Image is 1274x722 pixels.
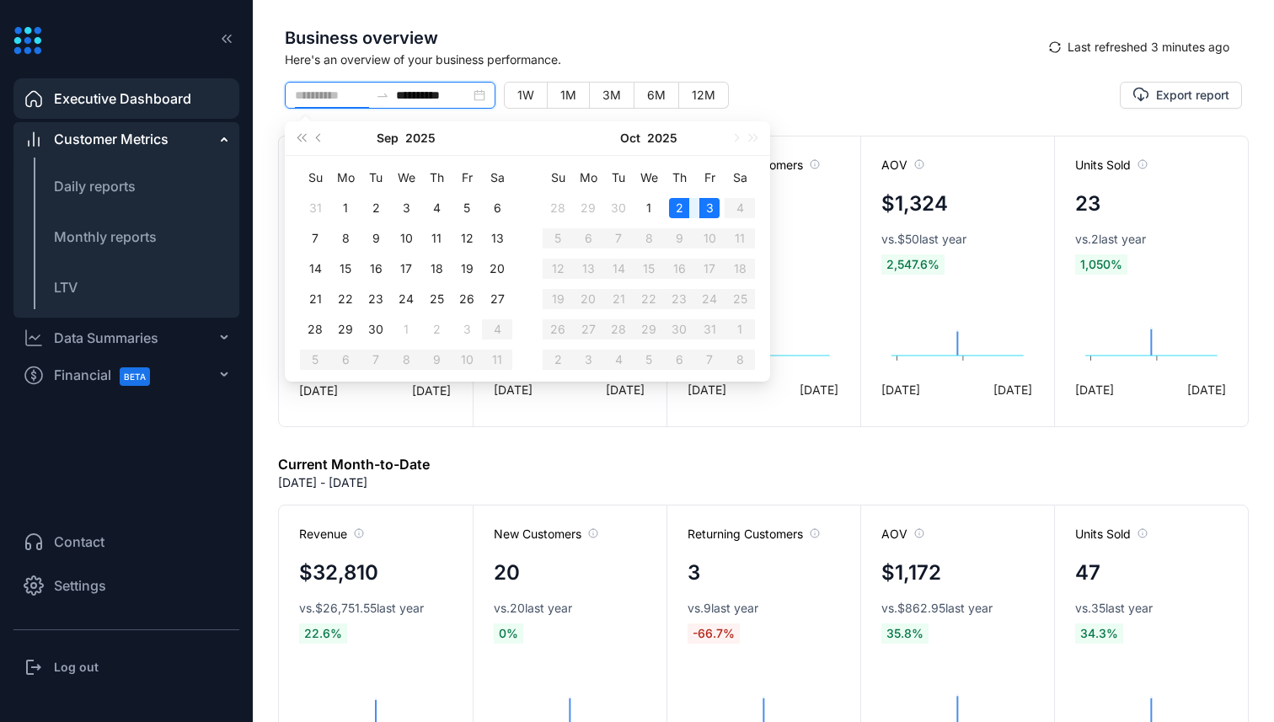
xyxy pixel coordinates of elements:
[517,88,534,102] span: 1W
[412,382,451,399] span: [DATE]
[299,526,364,543] span: Revenue
[54,659,99,676] h3: Log out
[305,289,325,309] div: 21
[620,121,640,155] button: Oct
[1156,87,1229,104] span: Export report
[548,198,568,218] div: 28
[278,474,367,491] p: [DATE] - [DATE]
[300,193,330,223] td: 2025-08-31
[482,163,512,193] th: Sa
[452,284,482,314] td: 2025-09-26
[426,198,447,218] div: 4
[603,193,634,223] td: 2025-09-30
[482,223,512,254] td: 2025-09-13
[664,163,694,193] th: Th
[688,558,700,588] h4: 3
[881,600,993,617] span: vs. $862.95 last year
[457,319,477,340] div: 3
[452,163,482,193] th: Fr
[1120,82,1242,109] button: Export report
[1036,34,1242,61] button: syncLast refreshed 3 minutes ago
[54,279,78,296] span: LTV
[487,259,507,279] div: 20
[457,289,477,309] div: 26
[299,558,378,588] h4: $32,810
[457,228,477,249] div: 12
[688,600,758,617] span: vs. 9 last year
[391,284,421,314] td: 2025-09-24
[482,284,512,314] td: 2025-09-27
[396,228,416,249] div: 10
[330,254,361,284] td: 2025-09-15
[366,198,386,218] div: 2
[299,600,424,617] span: vs. $26,751.55 last year
[396,319,416,340] div: 1
[634,163,664,193] th: We
[1075,558,1100,588] h4: 47
[800,381,838,398] span: [DATE]
[699,198,720,218] div: 3
[452,193,482,223] td: 2025-09-05
[285,25,1036,51] span: Business overview
[366,228,386,249] div: 9
[377,121,399,155] button: Sep
[54,532,104,552] span: Contact
[1075,189,1100,219] h4: 23
[688,381,726,398] span: [DATE]
[1075,600,1153,617] span: vs. 35 last year
[494,558,520,588] h4: 20
[543,193,573,223] td: 2025-09-28
[688,623,740,644] span: -66.7 %
[366,319,386,340] div: 30
[494,526,598,543] span: New Customers
[54,228,157,245] span: Monthly reports
[421,223,452,254] td: 2025-09-11
[361,223,391,254] td: 2025-09-09
[1075,157,1148,174] span: Units Sold
[335,319,356,340] div: 29
[54,575,106,596] span: Settings
[278,454,430,474] h6: Current Month-to-Date
[694,193,725,223] td: 2025-10-03
[603,163,634,193] th: Tu
[361,284,391,314] td: 2025-09-23
[452,314,482,345] td: 2025-10-03
[396,259,416,279] div: 17
[487,289,507,309] div: 27
[54,88,191,109] span: Executive Dashboard
[426,228,447,249] div: 11
[1049,41,1061,53] span: sync
[639,198,659,218] div: 1
[881,558,941,588] h4: $1,172
[361,193,391,223] td: 2025-09-02
[993,381,1032,398] span: [DATE]
[881,157,924,174] span: AOV
[300,254,330,284] td: 2025-09-14
[330,163,361,193] th: Mo
[335,228,356,249] div: 8
[426,289,447,309] div: 25
[335,289,356,309] div: 22
[335,198,356,218] div: 1
[421,254,452,284] td: 2025-09-18
[1075,526,1148,543] span: Units Sold
[647,88,666,102] span: 6M
[54,178,136,195] span: Daily reports
[305,319,325,340] div: 28
[330,193,361,223] td: 2025-09-01
[1187,381,1226,398] span: [DATE]
[606,381,645,398] span: [DATE]
[694,163,725,193] th: Fr
[881,231,966,248] span: vs. $50 last year
[396,198,416,218] div: 3
[634,193,664,223] td: 2025-10-01
[647,121,677,155] button: 2025
[560,88,576,102] span: 1M
[881,381,920,398] span: [DATE]
[494,623,523,644] span: 0 %
[487,228,507,249] div: 13
[421,314,452,345] td: 2025-10-02
[426,259,447,279] div: 18
[573,163,603,193] th: Mo
[669,198,689,218] div: 2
